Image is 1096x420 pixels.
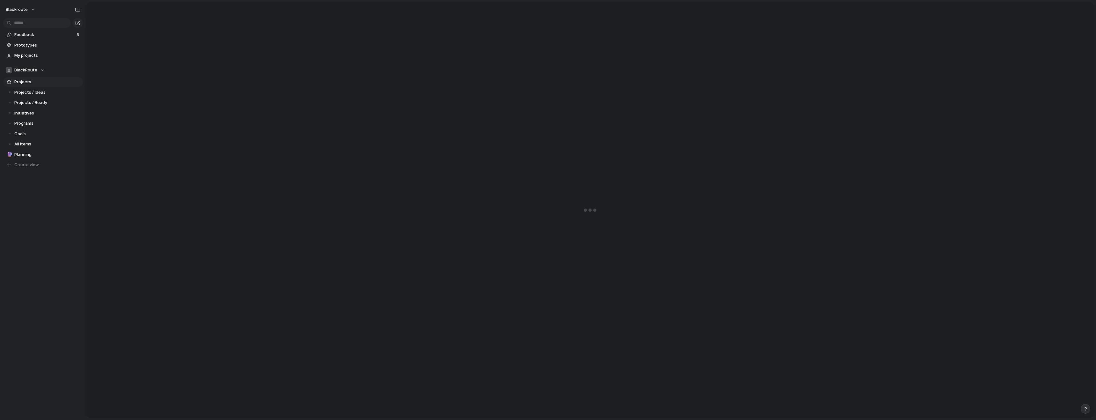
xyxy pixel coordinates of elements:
[6,141,12,147] button: ▪️
[3,51,83,60] a: My projects
[14,141,81,147] span: All Items
[7,99,11,107] div: ▪️
[6,110,12,116] button: ▪️
[3,150,83,159] a: 🔮Planning
[7,109,11,117] div: ▪️
[76,32,80,38] span: 5
[3,41,83,50] a: Prototypes
[7,151,11,158] div: 🔮
[3,160,83,170] button: Create view
[6,99,12,106] button: ▪️
[3,119,83,128] a: ▪️Programs
[3,129,83,139] a: ▪️Goals
[6,120,12,127] button: ▪️
[7,130,11,137] div: ▪️
[14,120,81,127] span: Programs
[3,88,83,97] a: ▪️Projects / Ideas
[7,120,11,127] div: ▪️
[14,151,81,158] span: Planning
[3,65,83,75] button: BlackRoute
[14,110,81,116] span: Initiatives
[14,79,81,85] span: Projects
[14,67,37,73] span: BlackRoute
[7,141,11,148] div: ▪️
[3,98,83,107] a: ▪️Projects / Ready
[3,108,83,118] a: ▪️Initiatives
[3,77,83,87] a: Projects
[6,131,12,137] button: ▪️
[6,151,12,158] button: 🔮
[6,89,12,96] button: ▪️
[7,89,11,96] div: ▪️
[14,162,39,168] span: Create view
[14,42,81,48] span: Prototypes
[14,89,81,96] span: Projects / Ideas
[14,52,81,59] span: My projects
[14,99,81,106] span: Projects / Ready
[3,4,39,15] button: blackroute
[3,30,83,40] a: Feedback5
[3,139,83,149] a: ▪️All Items
[14,131,81,137] span: Goals
[6,6,28,13] span: blackroute
[14,32,75,38] span: Feedback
